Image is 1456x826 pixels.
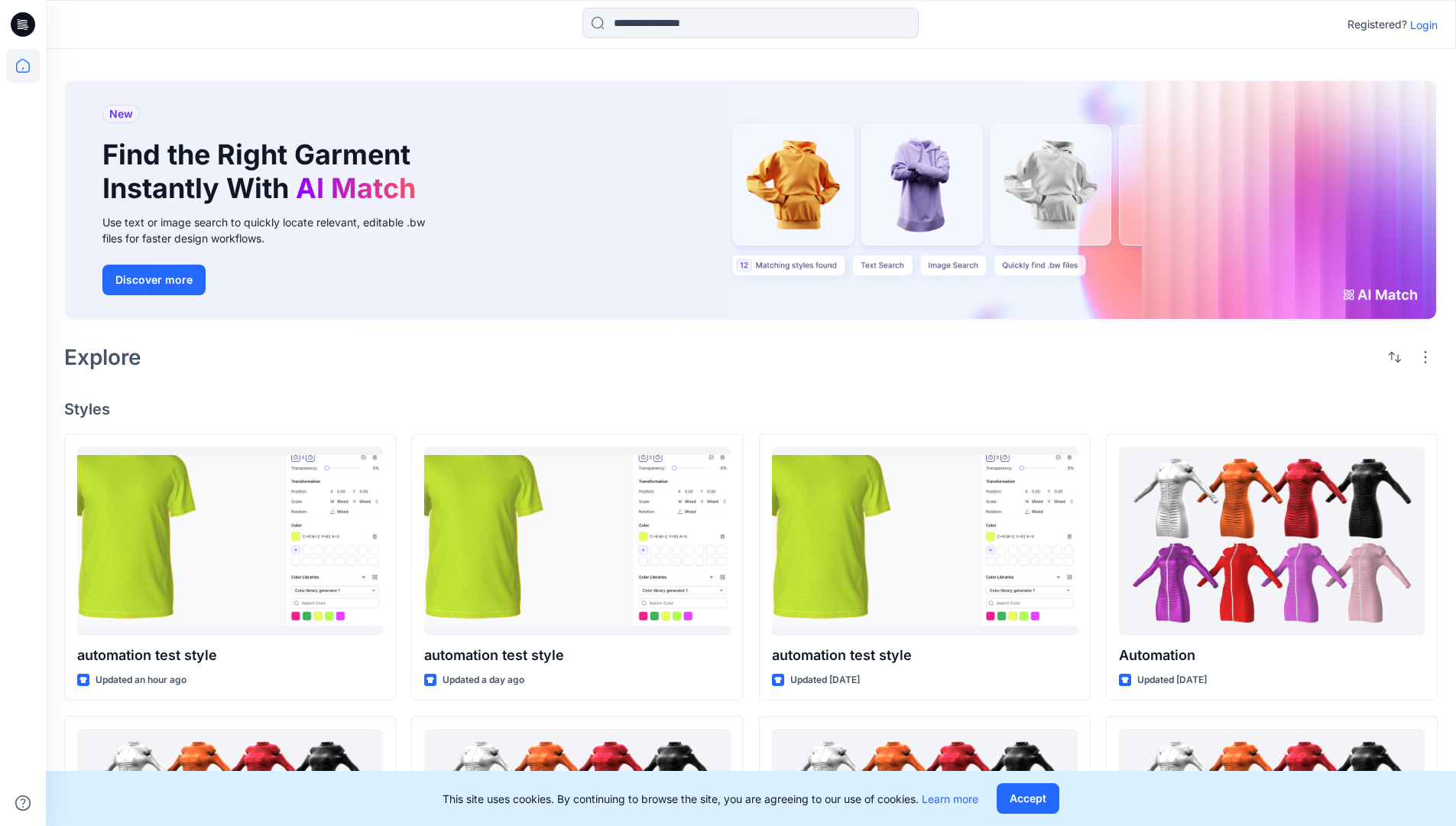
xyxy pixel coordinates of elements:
[64,345,141,369] h2: Explore
[102,214,446,246] div: Use text or image search to quickly locate relevant, editable .bw files for faster design workflows.
[443,791,978,807] p: This site uses cookies. By continuing to browse the site, you are agreeing to our use of cookies.
[1347,15,1407,34] p: Registered?
[790,672,860,688] p: Updated [DATE]
[296,171,416,205] span: AI Match
[64,400,1438,418] h4: Styles
[922,792,978,805] a: Learn more
[997,783,1059,814] button: Accept
[772,645,1078,666] p: automation test style
[424,447,730,636] a: automation test style
[102,265,206,295] button: Discover more
[1137,672,1207,688] p: Updated [DATE]
[443,672,524,688] p: Updated a day ago
[772,447,1078,636] a: automation test style
[1410,17,1438,33] p: Login
[424,645,730,666] p: automation test style
[109,105,133,123] span: New
[1119,645,1425,666] p: Automation
[102,138,423,204] h1: Find the Right Garment Instantly With
[96,672,186,688] p: Updated an hour ago
[77,645,383,666] p: automation test style
[77,447,383,636] a: automation test style
[1119,447,1425,636] a: Automation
